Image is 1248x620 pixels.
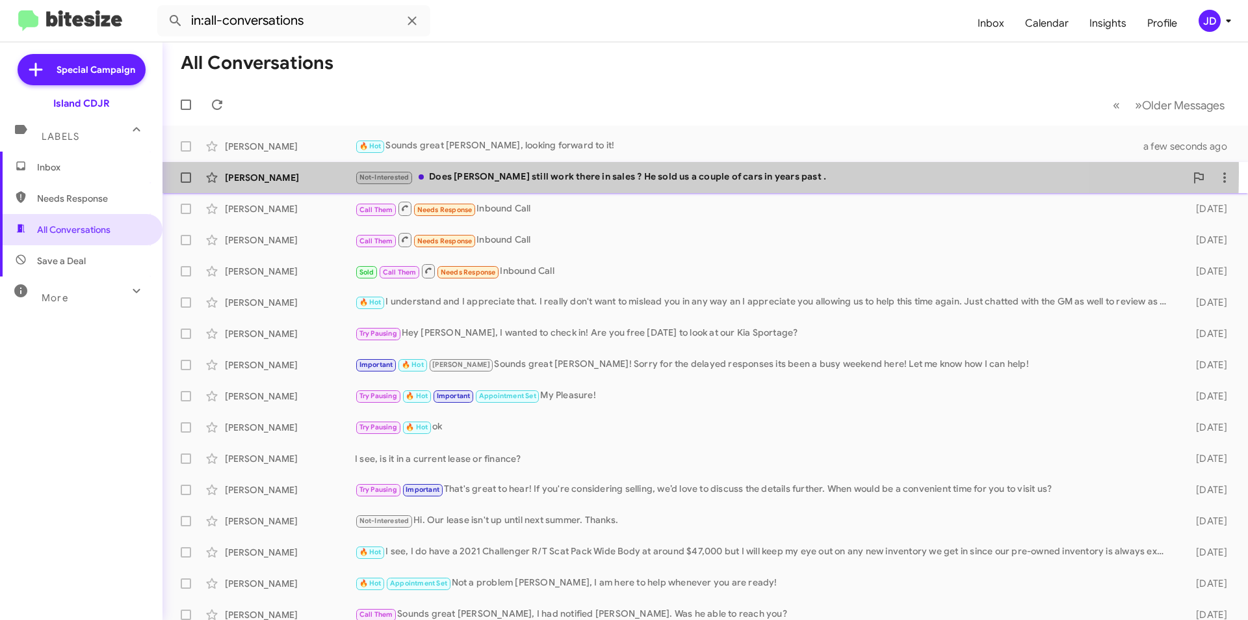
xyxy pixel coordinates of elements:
[432,360,490,369] span: [PERSON_NAME]
[1175,452,1238,465] div: [DATE]
[359,142,382,150] span: 🔥 Hot
[355,232,1175,248] div: Inbound Call
[359,579,382,587] span: 🔥 Hot
[355,513,1175,528] div: Hi. Our lease isn't up until next summer. Thanks.
[1105,92,1128,118] button: Previous
[359,237,393,245] span: Call Them
[1175,234,1238,247] div: [DATE]
[417,206,473,214] span: Needs Response
[225,577,355,590] div: [PERSON_NAME]
[225,265,355,278] div: [PERSON_NAME]
[406,423,428,431] span: 🔥 Hot
[406,392,428,400] span: 🔥 Hot
[441,268,496,276] span: Needs Response
[157,5,430,36] input: Search
[225,421,355,434] div: [PERSON_NAME]
[417,237,473,245] span: Needs Response
[1106,92,1232,118] nav: Page navigation example
[1079,5,1137,42] a: Insights
[1175,296,1238,309] div: [DATE]
[383,268,417,276] span: Call Them
[1175,265,1238,278] div: [DATE]
[37,192,148,205] span: Needs Response
[1175,358,1238,371] div: [DATE]
[37,223,110,236] span: All Conversations
[355,388,1175,403] div: My Pleasure!
[1175,421,1238,434] div: [DATE]
[1175,577,1238,590] div: [DATE]
[225,140,355,153] div: [PERSON_NAME]
[355,263,1175,279] div: Inbound Call
[355,420,1175,435] div: ok
[1175,515,1238,528] div: [DATE]
[1175,483,1238,496] div: [DATE]
[1015,5,1079,42] a: Calendar
[37,254,86,267] span: Save a Deal
[359,268,374,276] span: Sold
[225,171,355,184] div: [PERSON_NAME]
[359,173,409,182] span: Not-Interested
[57,63,135,76] span: Special Campaign
[359,548,382,556] span: 🔥 Hot
[355,139,1160,154] div: Sounds great [PERSON_NAME], looking forward to it!
[355,545,1175,559] div: I see, I do have a 2021 Challenger R/T Scat Pack Wide Body at around $47,000 but I will keep my e...
[355,326,1175,341] div: Hey [PERSON_NAME], I wanted to check in! Are you free [DATE] to look at our Kia Sportage?
[359,329,397,338] span: Try Pausing
[390,579,447,587] span: Appointment Set
[359,423,397,431] span: Try Pausing
[225,234,355,247] div: [PERSON_NAME]
[42,292,68,304] span: More
[355,576,1175,591] div: Not a problem [PERSON_NAME], I am here to help whenever you are ready!
[1127,92,1232,118] button: Next
[1135,97,1142,113] span: »
[1113,97,1120,113] span: «
[967,5,1015,42] a: Inbox
[355,482,1175,497] div: That's great to hear! If you're considering selling, we’d love to discuss the details further. Wh...
[225,390,355,403] div: [PERSON_NAME]
[18,54,146,85] a: Special Campaign
[225,452,355,465] div: [PERSON_NAME]
[355,452,1175,465] div: I see, is it in a current lease or finance?
[359,298,382,306] span: 🔥 Hot
[359,610,393,619] span: Call Them
[225,515,355,528] div: [PERSON_NAME]
[225,202,355,215] div: [PERSON_NAME]
[1175,390,1238,403] div: [DATE]
[406,485,439,494] span: Important
[225,358,355,371] div: [PERSON_NAME]
[355,295,1175,310] div: I understand and I appreciate that. I really don't want to mislead you in any way an I appreciate...
[359,360,393,369] span: Important
[225,546,355,559] div: [PERSON_NAME]
[37,161,148,174] span: Inbox
[355,200,1175,217] div: Inbound Call
[479,392,536,400] span: Appointment Set
[1188,10,1234,32] button: JD
[355,357,1175,372] div: Sounds great [PERSON_NAME]! Sorry for the delayed responses its been a busy weekend here! Let me ...
[402,360,424,369] span: 🔥 Hot
[1175,202,1238,215] div: [DATE]
[1137,5,1188,42] a: Profile
[1142,98,1225,113] span: Older Messages
[359,517,409,525] span: Not-Interested
[181,53,333,74] h1: All Conversations
[359,206,393,214] span: Call Them
[355,170,1186,185] div: Does [PERSON_NAME] still work there in sales ? He sold us a couple of cars in years past .
[359,485,397,494] span: Try Pausing
[225,483,355,496] div: [PERSON_NAME]
[359,392,397,400] span: Try Pausing
[225,327,355,340] div: [PERSON_NAME]
[42,131,79,142] span: Labels
[225,296,355,309] div: [PERSON_NAME]
[1175,546,1238,559] div: [DATE]
[1199,10,1221,32] div: JD
[1160,140,1238,153] div: a few seconds ago
[437,392,471,400] span: Important
[53,97,110,110] div: Island CDJR
[1175,327,1238,340] div: [DATE]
